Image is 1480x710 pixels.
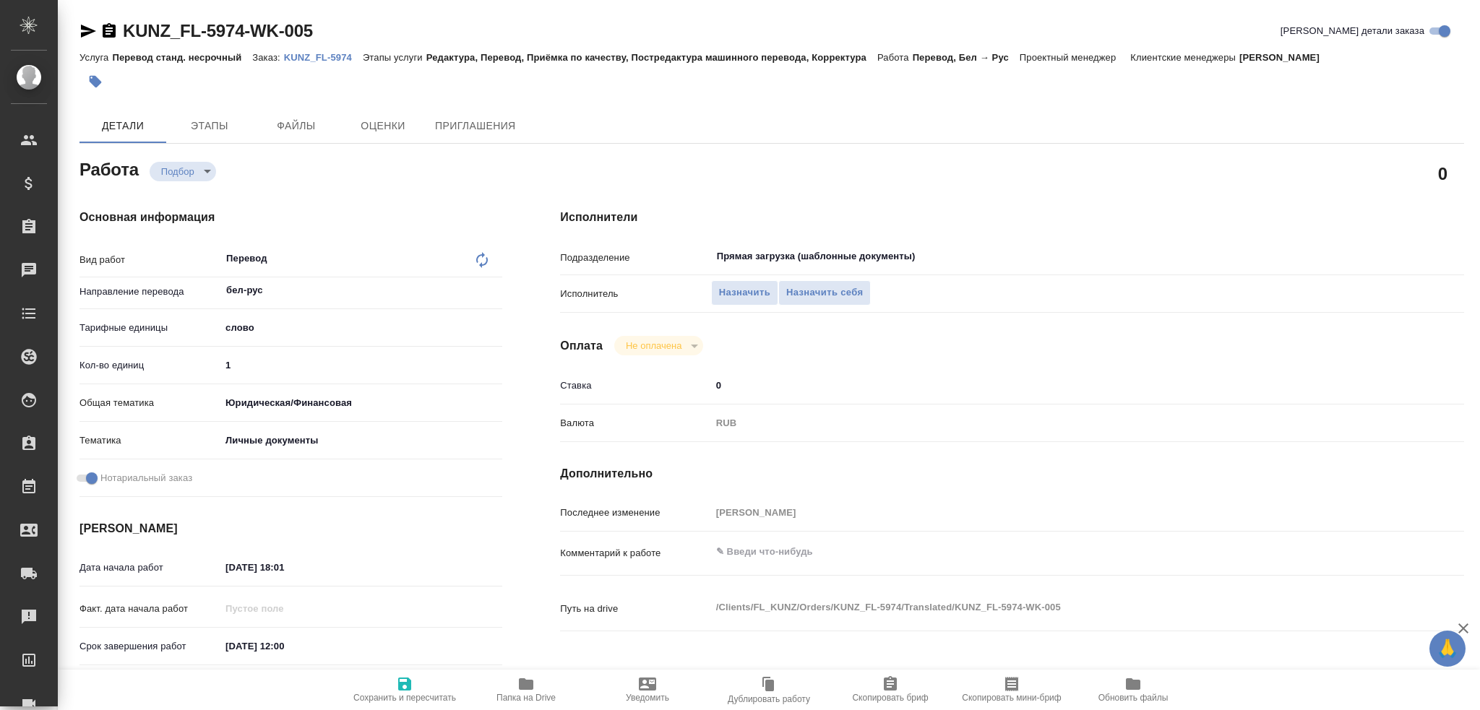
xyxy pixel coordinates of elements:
[1429,631,1466,667] button: 🙏
[621,339,686,352] button: Не оплачена
[175,117,244,135] span: Этапы
[220,598,347,619] input: Пустое поле
[348,117,418,135] span: Оценки
[79,209,502,226] h4: Основная информация
[252,52,283,63] p: Заказ:
[877,52,913,63] p: Работа
[262,117,331,135] span: Файлы
[79,321,220,335] p: Тарифные единицы
[830,670,951,710] button: Скопировать бриф
[560,378,710,393] p: Ставка
[560,602,710,616] p: Путь на drive
[79,22,97,40] button: Скопировать ссылку для ЯМессенджера
[1435,633,1460,664] span: 🙏
[79,520,502,537] h4: [PERSON_NAME]
[344,670,465,710] button: Сохранить и пересчитать
[711,280,778,306] button: Назначить
[79,52,112,63] p: Услуга
[220,428,502,453] div: Личные документы
[435,117,516,135] span: Приглашения
[79,285,220,299] p: Направление перевода
[220,557,347,578] input: ✎ Введи что-нибудь
[100,22,118,40] button: Скопировать ссылку
[560,209,1464,226] h4: Исполнители
[465,670,587,710] button: Папка на Drive
[353,693,456,703] span: Сохранить и пересчитать
[852,693,928,703] span: Скопировать бриф
[284,51,363,63] a: KUNZ_FL-5974
[778,280,871,306] button: Назначить себя
[1281,24,1424,38] span: [PERSON_NAME] детали заказа
[962,693,1061,703] span: Скопировать мини-бриф
[284,52,363,63] p: KUNZ_FL-5974
[100,471,192,485] span: Нотариальный заказ
[1239,52,1330,63] p: [PERSON_NAME]
[711,411,1389,436] div: RUB
[560,337,603,355] h4: Оплата
[496,693,556,703] span: Папка на Drive
[711,375,1389,396] input: ✎ Введи что-нибудь
[220,636,347,657] input: ✎ Введи что-нибудь
[220,391,502,415] div: Юридическая/Финансовая
[220,355,502,376] input: ✎ Введи что-нибудь
[560,251,710,265] p: Подразделение
[79,639,220,654] p: Срок завершения работ
[79,66,111,98] button: Добавить тэг
[79,560,220,575] p: Дата начала работ
[150,162,216,181] div: Подбор
[951,670,1072,710] button: Скопировать мини-бриф
[123,21,313,40] a: KUNZ_FL-5974-WK-005
[79,396,220,410] p: Общая тематика
[112,52,252,63] p: Перевод станд. несрочный
[719,285,770,301] span: Назначить
[1072,670,1194,710] button: Обновить файлы
[626,693,669,703] span: Уведомить
[560,287,710,301] p: Исполнитель
[560,546,710,560] p: Комментарий к работе
[88,117,158,135] span: Детали
[711,502,1389,523] input: Пустое поле
[786,285,863,301] span: Назначить себя
[1020,52,1119,63] p: Проектный менеджер
[494,289,497,292] button: Open
[913,52,1020,63] p: Перевод, Бел → Рус
[1381,255,1384,258] button: Open
[560,416,710,430] p: Валюта
[708,670,830,710] button: Дублировать работу
[363,52,426,63] p: Этапы услуги
[560,465,1464,482] h4: Дополнительно
[79,253,220,267] p: Вид работ
[614,336,703,355] div: Подбор
[728,694,810,704] span: Дублировать работу
[1130,52,1239,63] p: Клиентские менеджеры
[426,52,877,63] p: Редактура, Перевод, Приёмка по качеству, Постредактура машинного перевода, Корректура
[1438,161,1447,186] h2: 0
[79,602,220,616] p: Факт. дата начала работ
[1098,693,1169,703] span: Обновить файлы
[220,316,502,340] div: слово
[587,670,708,710] button: Уведомить
[711,595,1389,620] textarea: /Clients/FL_KUNZ/Orders/KUNZ_FL-5974/Translated/KUNZ_FL-5974-WK-005
[79,358,220,373] p: Кол-во единиц
[79,433,220,448] p: Тематика
[560,506,710,520] p: Последнее изменение
[79,155,139,181] h2: Работа
[157,165,199,178] button: Подбор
